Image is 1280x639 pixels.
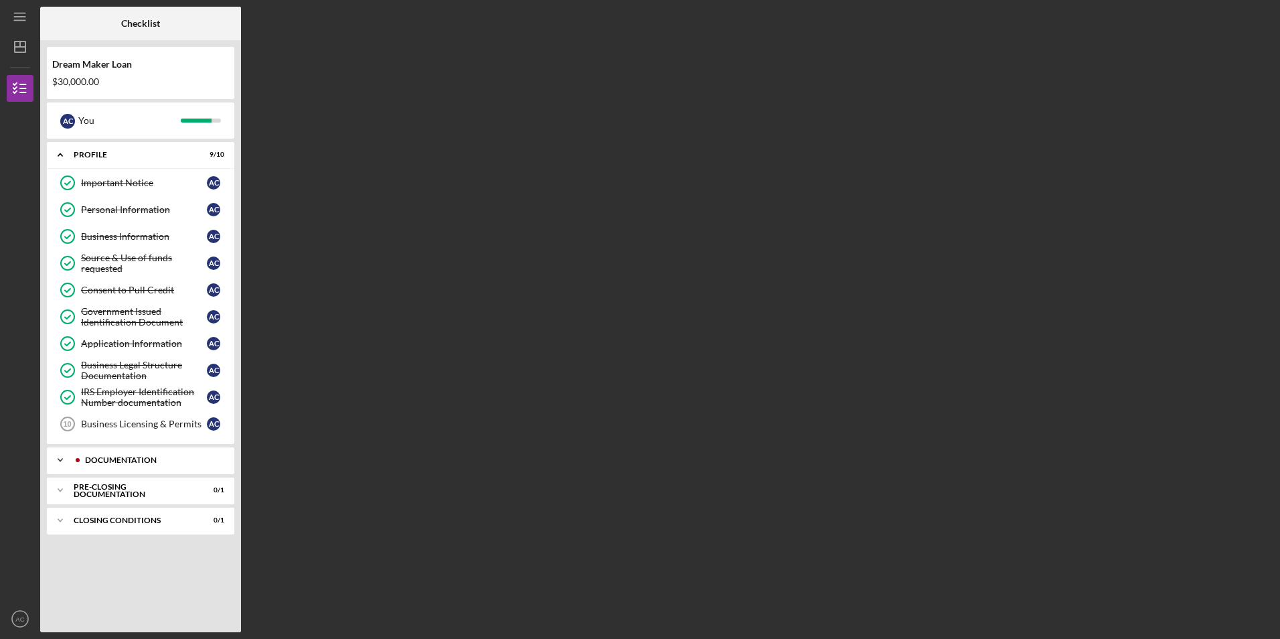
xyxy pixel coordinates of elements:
a: Business InformationAC [54,223,228,250]
div: Dream Maker Loan [52,59,229,70]
b: Checklist [121,18,160,29]
a: Business Legal Structure DocumentationAC [54,357,228,384]
div: A C [207,310,220,324]
div: 0 / 1 [200,516,224,524]
text: AC [15,616,24,623]
div: Business Legal Structure Documentation [81,360,207,381]
a: IRS Employer Identification Number documentationAC [54,384,228,411]
a: 10Business Licensing & PermitsAC [54,411,228,437]
a: Personal InformationAC [54,196,228,223]
div: A C [207,364,220,377]
a: Government Issued Identification DocumentAC [54,303,228,330]
div: Application Information [81,338,207,349]
a: Consent to Pull CreditAC [54,277,228,303]
div: A C [207,230,220,243]
div: A C [207,203,220,216]
div: Business Licensing & Permits [81,419,207,429]
a: Application InformationAC [54,330,228,357]
div: IRS Employer Identification Number documentation [81,386,207,408]
div: A C [207,417,220,431]
a: Important NoticeAC [54,169,228,196]
div: A C [60,114,75,129]
div: Pre-Closing Documentation [74,483,191,498]
div: Government Issued Identification Document [81,306,207,328]
div: Source & Use of funds requested [81,253,207,274]
div: You [78,109,181,132]
button: AC [7,606,33,632]
div: A C [207,176,220,190]
div: 9 / 10 [200,151,224,159]
div: Important Notice [81,177,207,188]
div: Business Information [81,231,207,242]
div: A C [207,283,220,297]
div: A C [207,337,220,350]
div: Personal Information [81,204,207,215]
div: Documentation [85,456,218,464]
tspan: 10 [63,420,71,428]
div: Consent to Pull Credit [81,285,207,295]
div: A C [207,390,220,404]
div: $30,000.00 [52,76,229,87]
div: Profile [74,151,191,159]
a: Source & Use of funds requestedAC [54,250,228,277]
div: 0 / 1 [200,486,224,494]
div: A C [207,257,220,270]
div: Closing Conditions [74,516,191,524]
